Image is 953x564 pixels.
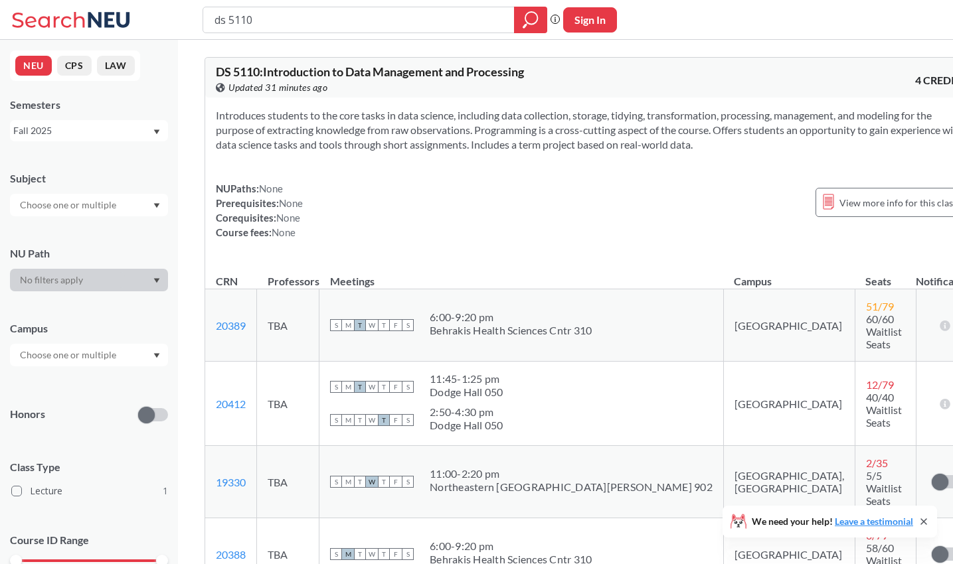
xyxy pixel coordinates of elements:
span: S [330,548,342,560]
span: T [378,319,390,331]
span: F [390,319,402,331]
div: magnifying glass [514,7,547,33]
div: Dodge Hall 050 [430,419,503,432]
span: M [342,548,354,560]
span: None [279,197,303,209]
div: 11:00 - 2:20 pm [430,467,713,480]
div: Dropdown arrow [10,194,168,216]
span: 5/5 Waitlist Seats [866,469,902,507]
span: W [366,319,378,331]
div: Dodge Hall 050 [430,386,503,399]
span: F [390,381,402,393]
a: Leave a testimonial [835,516,913,527]
span: T [354,319,366,331]
span: T [354,476,366,488]
button: Sign In [563,7,617,33]
span: None [272,226,296,238]
span: F [390,476,402,488]
p: Course ID Range [10,533,168,548]
th: Seats [855,261,916,289]
input: Choose one or multiple [13,347,125,363]
span: S [402,548,414,560]
span: M [342,381,354,393]
span: F [390,414,402,426]
span: DS 5110 : Introduction to Data Management and Processing [216,64,524,79]
span: W [366,414,378,426]
span: 51 / 79 [866,300,894,313]
span: 40/40 Waitlist Seats [866,391,902,429]
span: 1 [163,484,168,498]
span: We need your help! [752,517,913,526]
button: NEU [15,56,52,76]
span: T [354,414,366,426]
button: CPS [57,56,92,76]
span: 12 / 79 [866,378,894,391]
span: S [402,476,414,488]
svg: Dropdown arrow [153,129,160,135]
div: Semesters [10,98,168,112]
div: NUPaths: Prerequisites: Corequisites: Course fees: [216,181,303,240]
span: None [276,212,300,224]
div: 6:00 - 9:20 pm [430,311,592,324]
span: S [330,381,342,393]
input: Choose one or multiple [13,197,125,213]
span: M [342,476,354,488]
span: W [366,381,378,393]
div: NU Path [10,246,168,261]
span: T [354,548,366,560]
th: Professors [257,261,319,289]
div: Campus [10,321,168,336]
span: 2 / 35 [866,457,888,469]
span: T [378,381,390,393]
label: Lecture [11,482,168,500]
a: 20388 [216,548,246,561]
input: Class, professor, course number, "phrase" [213,9,505,31]
span: T [378,476,390,488]
span: M [342,319,354,331]
div: Fall 2025 [13,123,152,138]
span: T [354,381,366,393]
th: Campus [723,261,855,289]
span: W [366,476,378,488]
div: Subject [10,171,168,186]
span: W [366,548,378,560]
td: TBA [257,446,319,518]
span: S [330,319,342,331]
div: 11:45 - 1:25 pm [430,372,503,386]
span: M [342,414,354,426]
span: T [378,414,390,426]
span: None [259,182,283,194]
td: TBA [257,289,319,362]
th: Meetings [319,261,724,289]
svg: Dropdown arrow [153,278,160,283]
div: Dropdown arrow [10,344,168,366]
svg: Dropdown arrow [153,203,160,208]
div: Behrakis Health Sciences Cntr 310 [430,324,592,337]
a: 20389 [216,319,246,332]
span: S [402,381,414,393]
div: 6:00 - 9:20 pm [430,539,592,553]
div: Dropdown arrow [10,269,168,291]
a: 20412 [216,397,246,410]
div: CRN [216,274,238,289]
span: S [402,414,414,426]
div: Northeastern [GEOGRAPHIC_DATA][PERSON_NAME] 902 [430,480,713,494]
a: 19330 [216,476,246,488]
span: Updated 31 minutes ago [228,80,327,95]
span: S [330,476,342,488]
div: 2:50 - 4:30 pm [430,405,503,419]
div: Fall 2025Dropdown arrow [10,120,168,141]
svg: Dropdown arrow [153,353,160,358]
button: LAW [97,56,135,76]
span: S [402,319,414,331]
td: [GEOGRAPHIC_DATA] [723,289,855,362]
span: F [390,548,402,560]
span: T [378,548,390,560]
td: TBA [257,362,319,446]
td: [GEOGRAPHIC_DATA] [723,362,855,446]
svg: magnifying glass [523,11,539,29]
span: 60/60 Waitlist Seats [866,313,902,350]
span: Class Type [10,460,168,474]
p: Honors [10,407,45,422]
td: [GEOGRAPHIC_DATA], [GEOGRAPHIC_DATA] [723,446,855,518]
